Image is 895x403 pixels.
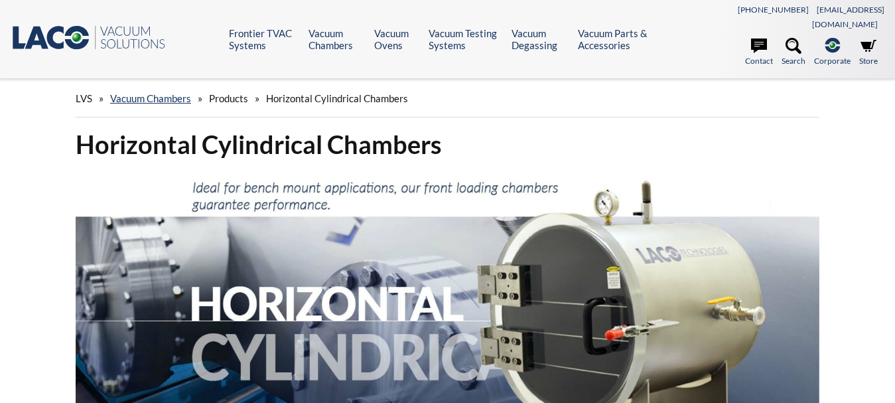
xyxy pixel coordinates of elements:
[578,27,663,51] a: Vacuum Parts & Accessories
[814,54,851,67] span: Corporate
[209,92,248,104] span: Products
[76,128,819,161] h1: Horizontal Cylindrical Chambers
[512,27,568,51] a: Vacuum Degassing
[745,38,773,67] a: Contact
[266,92,408,104] span: Horizontal Cylindrical Chambers
[782,38,805,67] a: Search
[812,5,884,29] a: [EMAIL_ADDRESS][DOMAIN_NAME]
[76,80,819,118] div: » » »
[229,27,299,51] a: Frontier TVAC Systems
[859,38,878,67] a: Store
[374,27,419,51] a: Vacuum Ovens
[738,5,809,15] a: [PHONE_NUMBER]
[429,27,502,51] a: Vacuum Testing Systems
[76,92,92,104] span: LVS
[309,27,364,51] a: Vacuum Chambers
[110,92,191,104] a: Vacuum Chambers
